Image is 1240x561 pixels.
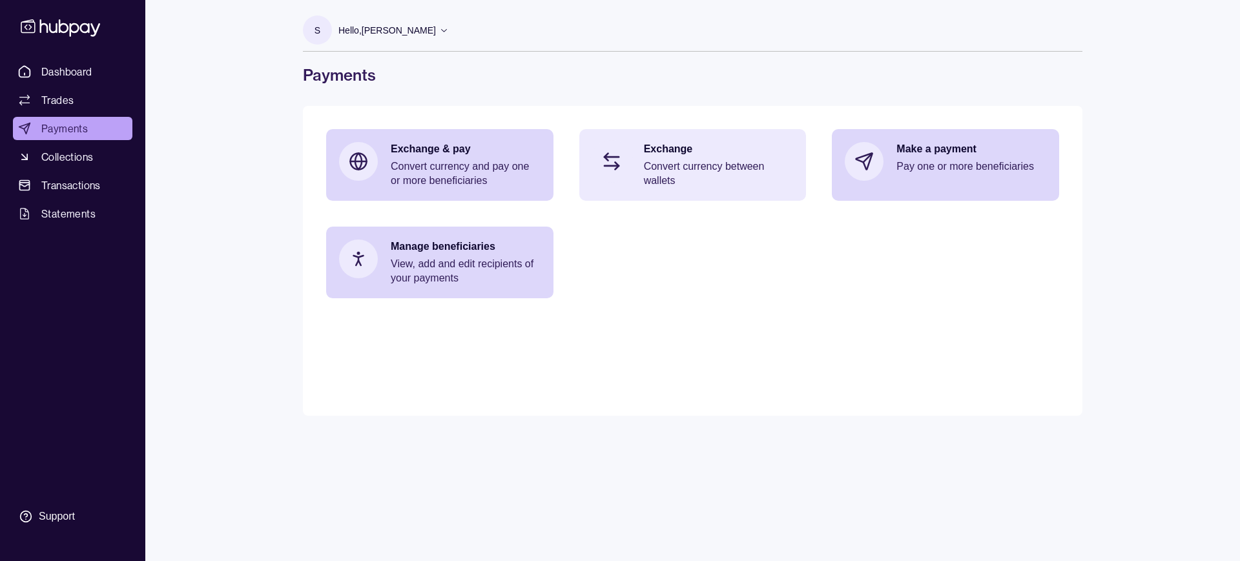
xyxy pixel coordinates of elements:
a: Trades [13,88,132,112]
p: Convert currency and pay one or more beneficiaries [391,159,541,188]
p: Exchange [644,142,794,156]
a: ExchangeConvert currency between wallets [579,129,807,201]
a: Transactions [13,174,132,197]
p: Convert currency between wallets [644,159,794,188]
h1: Payments [303,65,1082,85]
span: Transactions [41,178,101,193]
a: Payments [13,117,132,140]
p: Pay one or more beneficiaries [896,159,1046,174]
a: Make a paymentPay one or more beneficiaries [832,129,1059,194]
p: Exchange & pay [391,142,541,156]
span: Collections [41,149,93,165]
a: Manage beneficiariesView, add and edit recipients of your payments [326,227,553,298]
span: Trades [41,92,74,108]
p: View, add and edit recipients of your payments [391,257,541,285]
span: Payments [41,121,88,136]
p: Hello, [PERSON_NAME] [338,23,436,37]
div: Support [39,509,75,524]
a: Statements [13,202,132,225]
p: Make a payment [896,142,1046,156]
span: Dashboard [41,64,92,79]
a: Dashboard [13,60,132,83]
a: Support [13,503,132,530]
span: Statements [41,206,96,221]
p: S [315,23,320,37]
a: Exchange & payConvert currency and pay one or more beneficiaries [326,129,553,201]
p: Manage beneficiaries [391,240,541,254]
a: Collections [13,145,132,168]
